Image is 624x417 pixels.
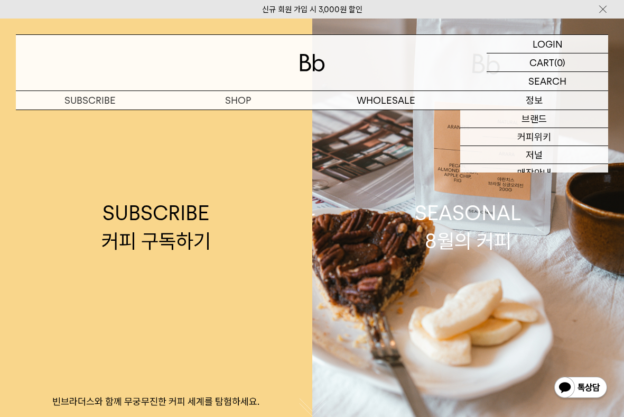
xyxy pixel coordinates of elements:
img: 카카오톡 채널 1:1 채팅 버튼 [553,376,608,401]
a: 신규 회원 가입 시 3,000원 할인 [262,5,362,14]
p: SEARCH [528,72,566,90]
a: LOGIN [487,35,608,53]
a: SUBSCRIBE [16,91,164,110]
a: SHOP [164,91,312,110]
a: CART (0) [487,53,608,72]
a: 저널 [460,146,608,164]
p: WHOLESALE [312,91,460,110]
p: LOGIN [533,35,563,53]
p: 정보 [460,91,608,110]
p: (0) [554,53,565,71]
div: SEASONAL 8월의 커피 [415,199,521,255]
div: SUBSCRIBE 커피 구독하기 [101,199,211,255]
img: 로고 [300,54,325,71]
a: 커피위키 [460,128,608,146]
a: 브랜드 [460,110,608,128]
p: CART [529,53,554,71]
a: 매장안내 [460,164,608,182]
